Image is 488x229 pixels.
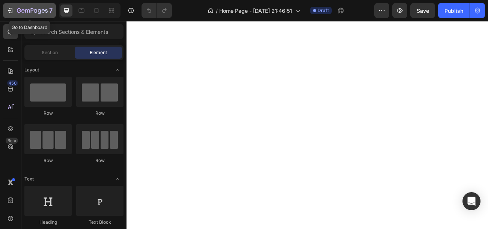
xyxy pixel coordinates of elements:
div: Publish [444,7,463,15]
span: Draft [318,7,329,14]
div: Text Block [76,219,124,226]
div: Heading [24,219,72,226]
span: / [216,7,218,15]
button: 7 [3,3,56,18]
div: Beta [6,138,18,144]
span: Layout [24,67,39,73]
button: Publish [438,3,470,18]
span: Home Page - [DATE] 21:46:51 [219,7,292,15]
div: Row [76,157,124,164]
span: Toggle open [111,173,124,185]
input: Search Sections & Elements [24,24,124,39]
div: Row [76,110,124,117]
div: Undo/Redo [142,3,172,18]
span: Toggle open [111,64,124,76]
span: Element [90,49,107,56]
p: 7 [49,6,53,15]
div: 450 [7,80,18,86]
iframe: Design area [127,21,488,229]
div: Row [24,110,72,117]
div: Open Intercom Messenger [462,192,480,210]
button: Save [410,3,435,18]
span: Save [417,8,429,14]
span: Section [42,49,58,56]
span: Text [24,176,34,182]
div: Row [24,157,72,164]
